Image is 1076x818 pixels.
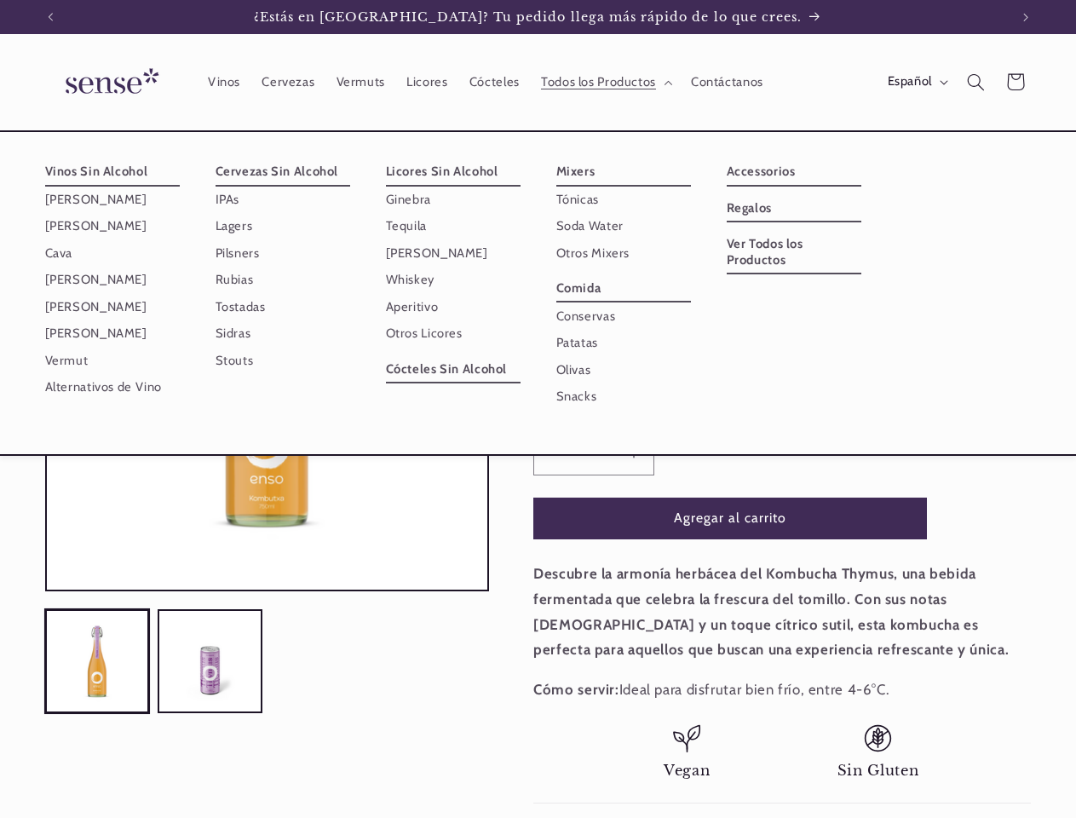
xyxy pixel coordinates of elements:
a: Vinos Sin Alcohol [45,158,180,186]
span: Cervezas [262,74,314,90]
strong: Cómo servir: [533,681,619,698]
a: Rubias [216,267,350,293]
a: Whiskey [386,267,521,293]
button: Agregar al carrito [533,498,927,539]
a: Ver Todos los Productos [727,231,861,274]
a: [PERSON_NAME] [45,294,180,320]
a: Conservas [556,302,691,329]
button: Español [877,65,956,99]
a: Accessorios [727,158,861,186]
span: Sin Gluten [837,762,919,780]
p: Ideal para disfrutar bien frío, entre 4-6°C. [533,677,1031,703]
span: Cócteles [469,74,520,90]
a: Sidras [216,320,350,347]
a: Stouts [216,347,350,373]
a: Vermut [45,347,180,373]
a: Alternativos de Vino [45,374,180,400]
a: Aperitivo [386,294,521,320]
a: Tequila [386,213,521,239]
span: Vegan [664,762,710,780]
a: Cócteles Sin Alcohol [386,355,521,383]
a: Otros Mixers [556,240,691,267]
span: Español [888,72,932,91]
a: Pilsners [216,240,350,267]
a: Licores Sin Alcohol [386,158,521,186]
a: Patatas [556,330,691,356]
a: [PERSON_NAME] [45,267,180,293]
button: Cargar la imagen 1 en la vista de la galería [45,609,149,713]
a: [PERSON_NAME] [386,240,521,267]
strong: Descubre la armonía herbácea del Kombucha Thymus, una bebida fermentada que celebra la frescura d... [533,565,1009,658]
a: Regalos [727,195,861,222]
img: Sense [45,58,173,107]
a: Sense [38,51,180,113]
span: Contáctanos [691,74,763,90]
a: Cócteles [458,63,530,101]
a: Ginebra [386,187,521,213]
a: IPAs [216,187,350,213]
span: Vermuts [337,74,385,90]
a: Vinos [197,63,250,101]
a: Olivas [556,356,691,383]
a: Lagers [216,213,350,239]
summary: Todos los Productos [530,63,680,101]
a: Contáctanos [680,63,774,101]
a: [PERSON_NAME] [45,213,180,239]
a: Cervezas Sin Alcohol [216,158,350,186]
button: Cargar la imagen 2 en la vista de la galería [158,609,262,713]
a: Cava [45,240,180,267]
a: Soda Water [556,213,691,239]
a: Otros Licores [386,320,521,347]
a: Vermuts [325,63,396,101]
span: Todos los Productos [541,74,656,90]
span: ¿Estás en [GEOGRAPHIC_DATA]? Tu pedido llega más rápido de lo que crees. [254,9,803,25]
a: Tostadas [216,294,350,320]
a: [PERSON_NAME] [45,187,180,213]
a: Tónicas [556,187,691,213]
summary: Búsqueda [956,62,995,101]
span: Licores [406,74,447,90]
span: Vinos [208,74,240,90]
a: Licores [396,63,459,101]
a: Comida [556,275,691,302]
a: Snacks [556,383,691,410]
a: [PERSON_NAME] [45,320,180,347]
a: Cervezas [251,63,325,101]
a: Mixers [556,158,691,186]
